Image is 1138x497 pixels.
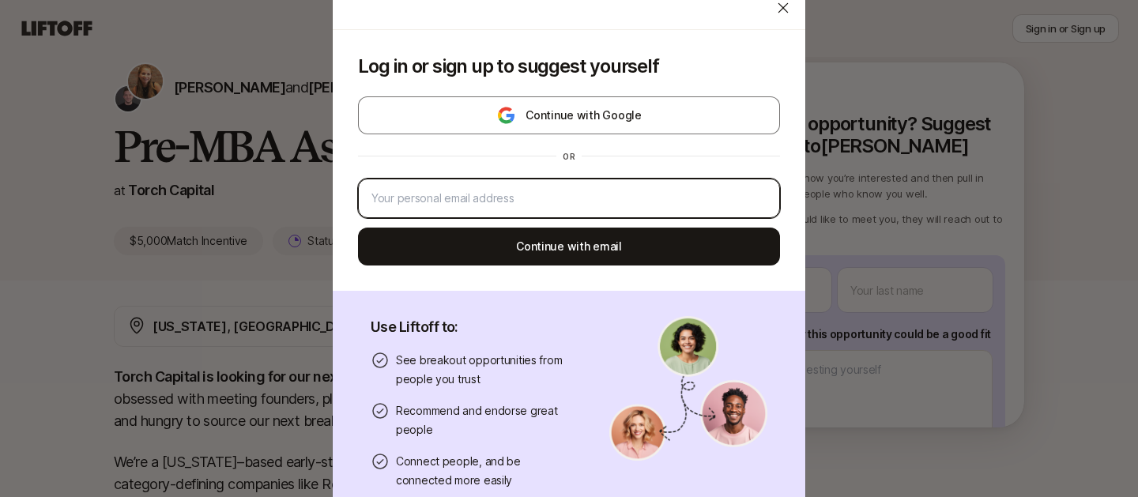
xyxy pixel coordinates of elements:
p: Use Liftoff to: [371,316,571,338]
div: or [556,150,582,163]
input: Your personal email address [371,189,767,208]
p: Connect people, and be connected more easily [396,452,571,490]
img: signup-banner [609,316,767,461]
p: Log in or sign up to suggest yourself [358,55,780,77]
img: google-logo [496,106,516,125]
button: Continue with Google [358,96,780,134]
button: Continue with email [358,228,780,265]
p: Recommend and endorse great people [396,401,571,439]
p: See breakout opportunities from people you trust [396,351,571,389]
